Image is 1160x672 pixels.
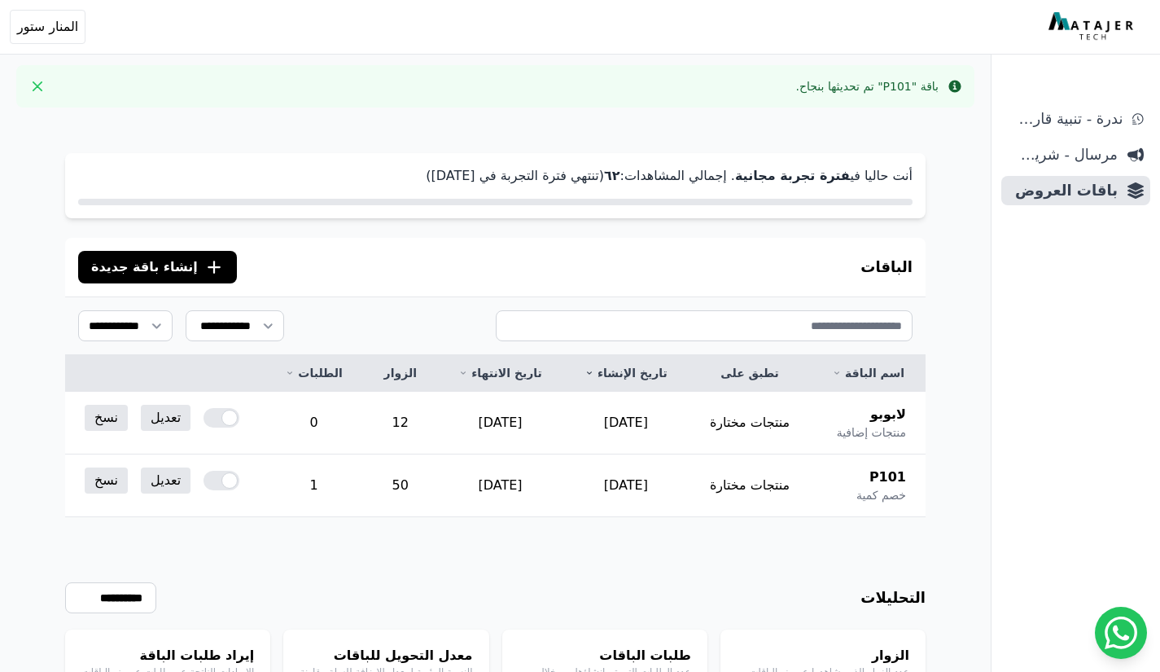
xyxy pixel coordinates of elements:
td: منتجات مختارة [689,455,811,517]
td: [DATE] [563,392,689,455]
td: 1 [265,455,364,517]
h3: التحليلات [860,586,926,609]
a: الطلبات [284,365,344,381]
a: تعديل [141,405,190,431]
td: 0 [265,392,364,455]
td: [DATE] [437,455,563,517]
span: مرسال - شريط دعاية [1008,143,1118,166]
th: الزوار [363,355,437,392]
span: المنار ستور [17,17,78,37]
button: Close [24,73,50,99]
a: نسخ [85,468,128,494]
span: ندرة - تنبية قارب علي النفاذ [1008,108,1123,130]
strong: فترة تجربة مجانية [735,168,850,183]
button: المنار ستور [10,10,85,44]
td: [DATE] [437,392,563,455]
th: تطبق على [689,355,811,392]
td: [DATE] [563,455,689,517]
span: P101 [869,468,906,487]
a: تاريخ الإنشاء [583,365,669,381]
a: تاريخ الانتهاء [457,365,544,381]
h4: الزوار [737,646,909,665]
a: تعديل [141,468,190,494]
td: 12 [363,392,437,455]
td: 50 [363,455,437,517]
h4: معدل التحويل للباقات [300,646,472,665]
span: منتجات إضافية [837,424,906,441]
img: MatajerTech Logo [1048,12,1137,42]
h3: الباقات [860,256,913,279]
h4: إيراد طلبات الباقة [81,646,254,665]
span: خصم كمية [856,487,906,503]
strong: ٦٢ [604,168,620,183]
p: أنت حاليا في . إجمالي المشاهدات: (تنتهي فترة التجربة في [DATE]) [78,166,913,186]
span: لابوبو [870,405,906,424]
td: منتجات مختارة [689,392,811,455]
button: إنشاء باقة جديدة [78,251,237,283]
a: نسخ [85,405,128,431]
a: اسم الباقة [830,365,906,381]
div: باقة "P101" تم تحديثها بنجاح. [796,78,939,94]
h4: طلبات الباقات [519,646,691,665]
span: باقات العروض [1008,179,1118,202]
span: إنشاء باقة جديدة [91,257,198,277]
